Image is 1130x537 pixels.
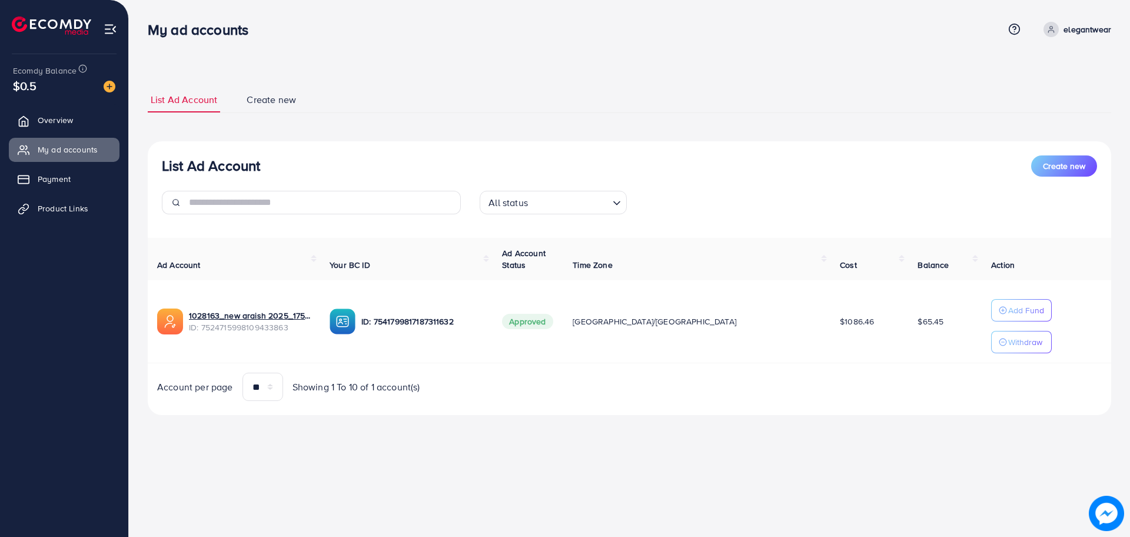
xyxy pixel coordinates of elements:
img: image [1090,497,1123,530]
span: Account per page [157,380,233,394]
span: Ecomdy Balance [13,65,77,77]
img: ic-ba-acc.ded83a64.svg [330,309,355,334]
h3: My ad accounts [148,21,258,38]
span: Balance [918,259,949,271]
span: Action [991,259,1015,271]
img: menu [104,22,117,36]
span: Ad Account Status [502,247,546,271]
span: Approved [502,314,553,329]
div: Search for option [480,191,627,214]
span: Time Zone [573,259,612,271]
span: Product Links [38,203,88,214]
a: Overview [9,108,119,132]
button: Withdraw [991,331,1052,353]
span: Showing 1 To 10 of 1 account(s) [293,380,420,394]
span: $1086.46 [840,316,874,327]
a: 1028163_new araish 2025_1751984578903 [189,310,311,321]
input: Search for option [531,192,608,211]
button: Add Fund [991,299,1052,321]
span: Payment [38,173,71,185]
h3: List Ad Account [162,157,260,174]
a: Payment [9,167,119,191]
span: $0.5 [13,77,37,94]
p: Add Fund [1008,303,1044,317]
div: <span class='underline'>1028163_new araish 2025_1751984578903</span></br>7524715998109433863 [189,310,311,334]
button: Create new [1031,155,1097,177]
span: Overview [38,114,73,126]
p: ID: 7541799817187311632 [361,314,483,329]
span: ID: 7524715998109433863 [189,321,311,333]
span: Your BC ID [330,259,370,271]
span: Create new [247,93,296,107]
span: My ad accounts [38,144,98,155]
p: Withdraw [1008,335,1042,349]
span: List Ad Account [151,93,217,107]
span: Cost [840,259,857,271]
span: Ad Account [157,259,201,271]
img: image [104,81,115,92]
span: Create new [1043,160,1085,172]
span: [GEOGRAPHIC_DATA]/[GEOGRAPHIC_DATA] [573,316,736,327]
img: logo [12,16,91,35]
span: All status [486,194,530,211]
span: $65.45 [918,316,943,327]
a: Product Links [9,197,119,220]
img: ic-ads-acc.e4c84228.svg [157,309,183,334]
a: My ad accounts [9,138,119,161]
